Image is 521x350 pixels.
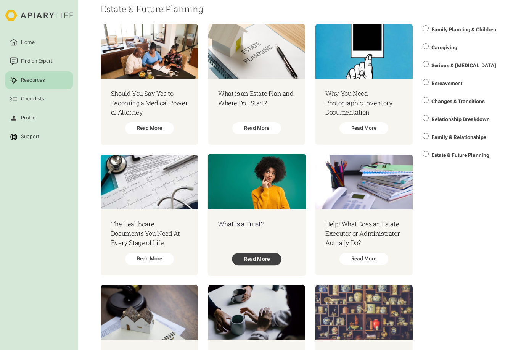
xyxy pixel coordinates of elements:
div: Read More [125,122,174,134]
div: Read More [232,122,281,134]
div: Profile [19,114,37,122]
div: Read More [125,253,174,265]
h3: What is an Estate Plan and Where Do I Start? [218,89,295,108]
div: Read More [339,122,388,134]
a: Home [5,34,73,51]
a: Why You Need Photographic Inventory DocumentationRead More [315,24,413,145]
a: Profile [5,109,73,127]
div: Home [19,39,36,46]
input: Estate & Future Planning [423,151,429,157]
a: The Healthcare Documents You Need At Every Stage of LifeRead More [101,155,198,275]
input: Caregiving [423,43,429,49]
a: Checklists [5,90,73,108]
h2: Estate & Future Planning [101,4,412,14]
span: Serious & [MEDICAL_DATA] [431,63,496,68]
div: Support [19,133,40,141]
h3: Help! What Does an Estate Executor or Administrator Actually Do? [325,219,402,248]
a: Help! What Does an Estate Executor or Administrator Actually Do?Read More [315,155,413,275]
span: Family Planning & Children [431,27,496,32]
div: Read More [339,253,388,265]
span: Bereavement [431,81,462,86]
input: Bereavement [423,79,429,85]
a: What is a Trust?Read More [207,154,306,276]
input: Family & Relationships [423,133,429,139]
a: Find an Expert [5,52,73,70]
input: Relationship Breakdown [423,115,429,121]
input: Changes & Transitions [423,97,429,103]
h3: Why You Need Photographic Inventory Documentation [325,89,402,117]
div: Read More [232,253,281,265]
div: Find an Expert [19,58,53,65]
input: Serious & [MEDICAL_DATA] [423,61,429,67]
span: Family & Relationships [431,134,486,140]
h3: Should You Say Yes to Becoming a Medical Power of Attorney [111,89,188,117]
a: Resources [5,71,73,89]
a: What is an Estate Plan and Where Do I Start?Read More [208,24,306,145]
input: Family Planning & Children [423,25,429,31]
div: Resources [19,76,46,84]
h3: The Healthcare Documents You Need At Every Stage of Life [111,219,188,248]
span: Estate & Future Planning [431,152,489,158]
div: Checklists [19,95,45,103]
a: Should You Say Yes to Becoming a Medical Power of AttorneyRead More [101,24,198,145]
span: Relationship Breakdown [431,116,490,122]
span: Changes & Transitions [431,98,485,104]
a: Support [5,128,73,146]
span: Caregiving [431,45,457,50]
h3: What is a Trust? [218,219,296,229]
